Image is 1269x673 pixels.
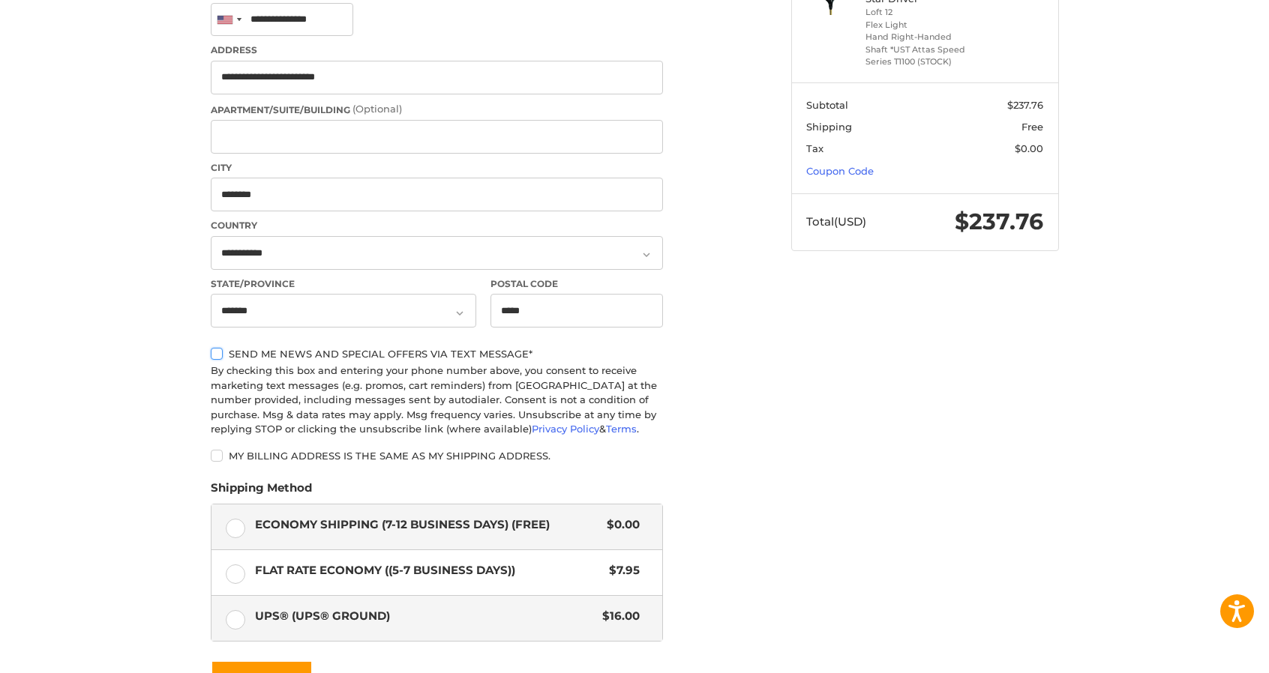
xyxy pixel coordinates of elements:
span: UPS® (UPS® Ground) [255,608,595,625]
li: Hand Right-Handed [865,31,980,43]
legend: Shipping Method [211,480,312,504]
li: Shaft *UST Attas Speed Series T1100 (STOCK) [865,43,980,68]
span: $237.76 [1007,99,1043,111]
span: Flat Rate Economy ((5-7 Business Days)) [255,562,602,579]
li: Flex Light [865,19,980,31]
label: Postal Code [490,277,663,291]
span: Shipping [806,121,852,133]
a: Terms [606,423,637,435]
div: By checking this box and entering your phone number above, you consent to receive marketing text ... [211,363,663,437]
span: Free [1021,121,1043,133]
a: Coupon Code [806,165,874,177]
label: City [211,161,663,175]
span: Total (USD) [806,214,866,229]
label: Country [211,219,663,232]
label: My billing address is the same as my shipping address. [211,450,663,462]
span: $0.00 [1015,142,1043,154]
label: Apartment/Suite/Building [211,102,663,117]
a: Privacy Policy [532,423,599,435]
div: United States: +1 [211,4,246,36]
label: Send me news and special offers via text message* [211,348,663,360]
label: State/Province [211,277,476,291]
span: $16.00 [595,608,640,625]
li: Loft 12 [865,6,980,19]
small: (Optional) [352,103,402,115]
span: $237.76 [955,208,1043,235]
span: Subtotal [806,99,848,111]
span: $0.00 [600,516,640,534]
span: Tax [806,142,823,154]
label: Address [211,43,663,57]
span: $7.95 [602,562,640,579]
span: Economy Shipping (7-12 Business Days) (Free) [255,516,600,534]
